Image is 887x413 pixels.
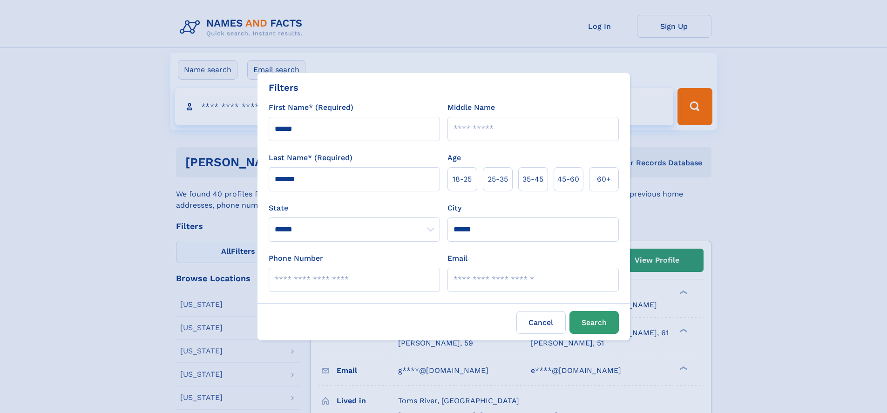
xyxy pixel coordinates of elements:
label: Last Name* (Required) [269,152,352,163]
span: 18‑25 [453,174,472,185]
label: First Name* (Required) [269,102,353,113]
span: 45‑60 [557,174,579,185]
span: 25‑35 [488,174,508,185]
label: Email [447,253,467,264]
label: State [269,203,440,214]
span: 35‑45 [522,174,543,185]
label: City [447,203,461,214]
button: Search [569,311,619,334]
div: Filters [269,81,298,95]
label: Phone Number [269,253,323,264]
label: Age [447,152,461,163]
label: Middle Name [447,102,495,113]
label: Cancel [516,311,566,334]
span: 60+ [597,174,611,185]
